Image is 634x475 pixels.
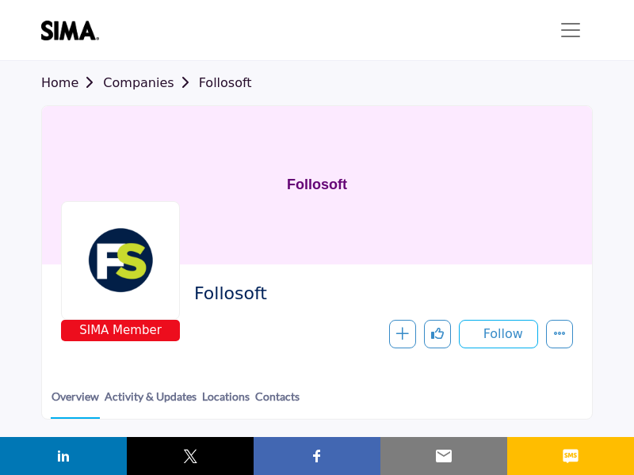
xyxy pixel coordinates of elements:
button: More details [546,320,573,348]
img: facebook sharing button [307,446,327,465]
button: Like [424,320,451,348]
button: Toggle navigation [548,14,593,46]
a: Follosoft [199,75,252,90]
a: Activity & Updates [104,388,197,417]
a: Companies [103,75,198,90]
span: SIMA Member [64,321,177,340]
img: sms sharing button [561,446,580,465]
a: Contacts [254,388,300,417]
a: Locations [201,388,250,417]
img: site Logo [41,21,107,40]
h2: Follosoft [194,283,565,304]
img: email sharing button [434,446,453,465]
h1: Follosoft [287,106,347,264]
button: Follow [459,320,538,348]
img: twitter sharing button [181,446,200,465]
a: Home [41,75,103,90]
a: Overview [51,388,100,419]
img: linkedin sharing button [54,446,73,465]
